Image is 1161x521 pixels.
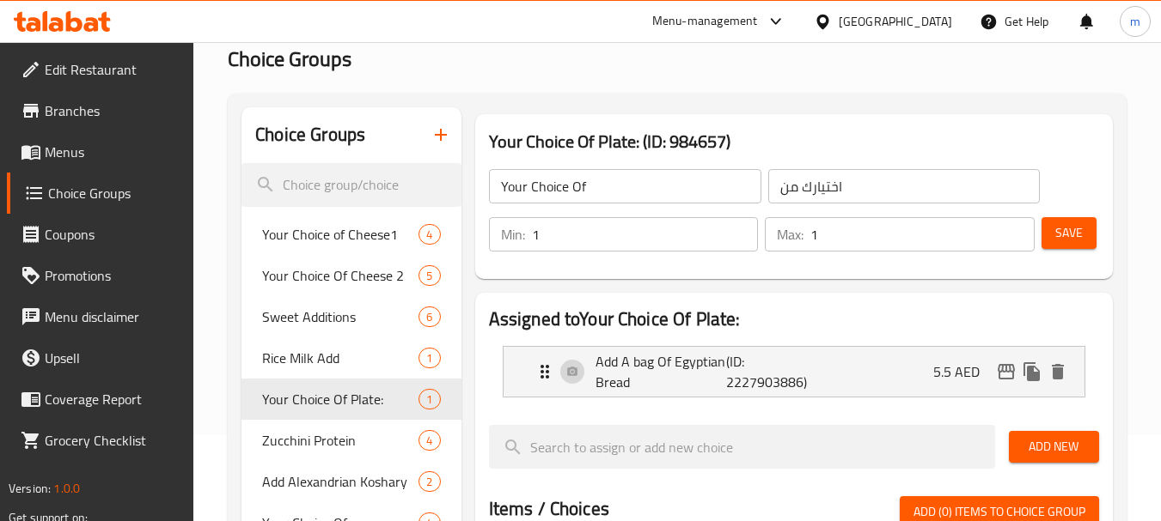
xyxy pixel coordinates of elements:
span: Upsell [45,348,180,368]
a: Coupons [7,214,194,255]
span: 6 [419,309,439,325]
span: 1 [419,350,439,367]
button: Save [1042,217,1097,249]
span: Add New [1023,436,1085,457]
div: Your Choice Of Plate:1 [241,379,461,420]
div: Choices [419,430,440,451]
span: Version: [9,477,51,500]
button: delete [1045,359,1071,385]
div: Add Alexandrian Koshary2 [241,461,461,502]
span: 2 [419,474,439,490]
span: Your Choice of Cheese1 [262,224,419,245]
div: Choices [419,389,440,409]
span: Coverage Report [45,389,180,409]
span: Your Choice Of Cheese 2 [262,265,419,286]
button: Add New [1009,431,1099,463]
a: Coverage Report [7,379,194,420]
div: Your Choice of Cheese14 [241,214,461,255]
button: duplicate [1019,359,1045,385]
span: Grocery Checklist [45,430,180,451]
span: Sweet Additions [262,306,419,327]
span: Menu disclaimer [45,306,180,327]
a: Promotions [7,255,194,296]
div: Choices [419,471,440,492]
span: Menus [45,142,180,162]
h3: Your Choice Of Plate: (ID: 984657) [489,128,1099,155]
span: Add Alexandrian Koshary [262,471,419,492]
span: Edit Restaurant [45,59,180,80]
h2: Choice Groups [255,122,365,148]
span: 4 [419,433,439,449]
div: Sweet Additions6 [241,296,461,337]
span: 4 [419,227,439,243]
span: Zucchini Protein [262,430,419,451]
span: 1.0.0 [53,477,80,500]
h2: Assigned to Your Choice Of Plate: [489,306,1099,332]
a: Branches [7,90,194,131]
div: Zucchini Protein4 [241,420,461,461]
span: 5 [419,268,439,284]
div: Rice Milk Add1 [241,337,461,379]
div: Your Choice Of Cheese 25 [241,255,461,296]
div: Expand [504,347,1085,397]
p: Max: [777,224,804,245]
input: search [241,163,461,207]
span: Choice Groups [48,183,180,203]
span: 1 [419,391,439,408]
p: 5.5 AED [933,361,993,382]
a: Upsell [7,337,194,379]
span: Rice Milk Add [262,348,419,368]
span: Branches [45,100,180,121]
div: Choices [419,265,440,286]
span: Your Choice Of Plate: [262,389,419,409]
div: [GEOGRAPHIC_DATA] [839,12,952,31]
span: m [1130,12,1140,31]
a: Edit Restaurant [7,49,194,90]
p: Add A bag Of Egyptian Bread [596,351,727,392]
span: Promotions [45,265,180,286]
button: edit [993,359,1019,385]
li: Expand [489,339,1099,404]
div: Menu-management [652,11,758,32]
span: Coupons [45,224,180,245]
span: Save [1055,222,1083,244]
span: Choice Groups [228,39,351,78]
p: (ID: 2227903886) [726,351,814,392]
a: Grocery Checklist [7,420,194,461]
a: Menus [7,131,194,173]
a: Choice Groups [7,173,194,214]
p: Min: [501,224,525,245]
a: Menu disclaimer [7,296,194,337]
input: search [489,425,995,469]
